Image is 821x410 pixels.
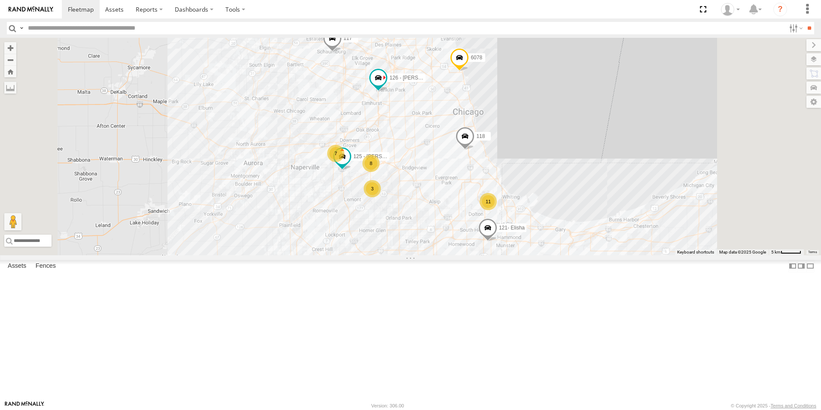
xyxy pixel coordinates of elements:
[4,54,16,66] button: Zoom out
[731,403,816,408] div: © Copyright 2025 -
[18,22,25,34] label: Search Query
[389,75,445,81] span: 126 - [PERSON_NAME]
[771,250,781,254] span: 5 km
[808,251,817,254] a: Terms (opens in new tab)
[797,260,806,272] label: Dock Summary Table to the Right
[719,250,766,254] span: Map data ©2025 Google
[480,193,497,210] div: 11
[9,6,53,12] img: rand-logo.svg
[786,22,804,34] label: Search Filter Options
[718,3,743,16] div: Ed Pruneda
[31,260,60,272] label: Fences
[806,260,815,272] label: Hide Summary Table
[788,260,797,272] label: Dock Summary Table to the Left
[4,213,21,230] button: Drag Pegman onto the map to open Street View
[476,133,485,139] span: 118
[371,403,404,408] div: Version: 306.00
[499,225,525,231] span: 121- Elisha
[769,249,804,255] button: Map Scale: 5 km per 44 pixels
[364,180,381,197] div: 3
[4,42,16,54] button: Zoom in
[5,401,44,410] a: Visit our Website
[327,145,344,162] div: 7
[677,249,714,255] button: Keyboard shortcuts
[344,35,352,41] span: 117
[771,403,816,408] a: Terms and Conditions
[4,66,16,77] button: Zoom Home
[4,82,16,94] label: Measure
[3,260,30,272] label: Assets
[353,153,409,159] span: 125 - [PERSON_NAME]
[471,55,482,61] span: 6078
[806,96,821,108] label: Map Settings
[773,3,787,16] i: ?
[362,155,380,172] div: 8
